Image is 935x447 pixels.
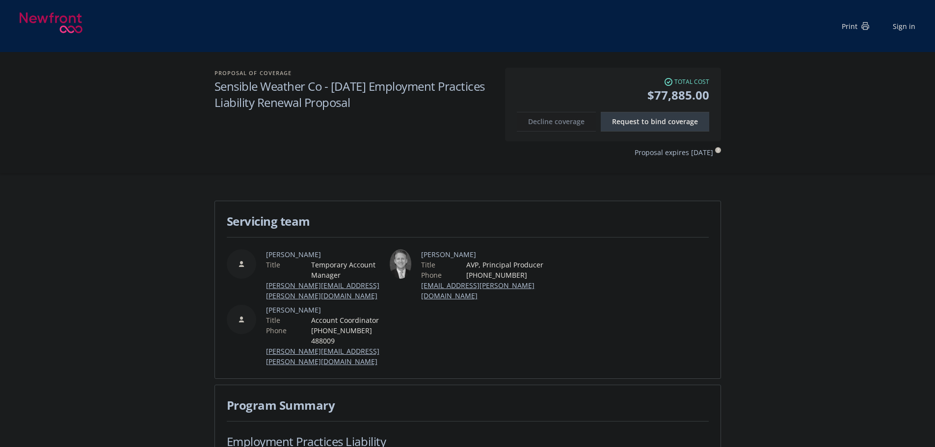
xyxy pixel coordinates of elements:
[893,21,915,31] a: Sign in
[421,281,534,300] a: [EMAIL_ADDRESS][PERSON_NAME][DOMAIN_NAME]
[601,112,709,131] button: Request to bindcoverage
[214,68,495,78] h2: Proposal of coverage
[311,315,386,325] span: Account Coordinator
[674,78,709,86] span: Total cost
[311,260,386,280] span: Temporary Account Manager
[528,117,585,126] span: Decline coverage
[266,315,280,325] span: Title
[421,260,435,270] span: Title
[635,147,713,158] span: Proposal expires [DATE]
[266,281,379,300] a: [PERSON_NAME][EMAIL_ADDRESS][PERSON_NAME][DOMAIN_NAME]
[227,397,709,413] h1: Program Summary
[517,86,709,104] span: $77,885.00
[390,249,412,279] img: employee photo
[421,249,548,260] span: [PERSON_NAME]
[466,270,548,280] span: [PHONE_NUMBER]
[466,260,548,270] span: AVP, Principal Producer
[266,325,287,336] span: Phone
[266,249,386,260] span: [PERSON_NAME]
[612,117,698,126] span: Request to bind
[517,112,596,131] button: Decline coverage
[842,21,869,31] div: Print
[311,325,386,346] span: [PHONE_NUMBER] 488009
[214,78,495,110] h1: Sensible Weather Co - [DATE] Employment Practices Liability Renewal Proposal
[266,260,280,270] span: Title
[227,213,709,229] h1: Servicing team
[266,305,386,315] span: [PERSON_NAME]
[421,270,442,280] span: Phone
[266,346,379,366] a: [PERSON_NAME][EMAIL_ADDRESS][PERSON_NAME][DOMAIN_NAME]
[668,117,698,126] span: coverage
